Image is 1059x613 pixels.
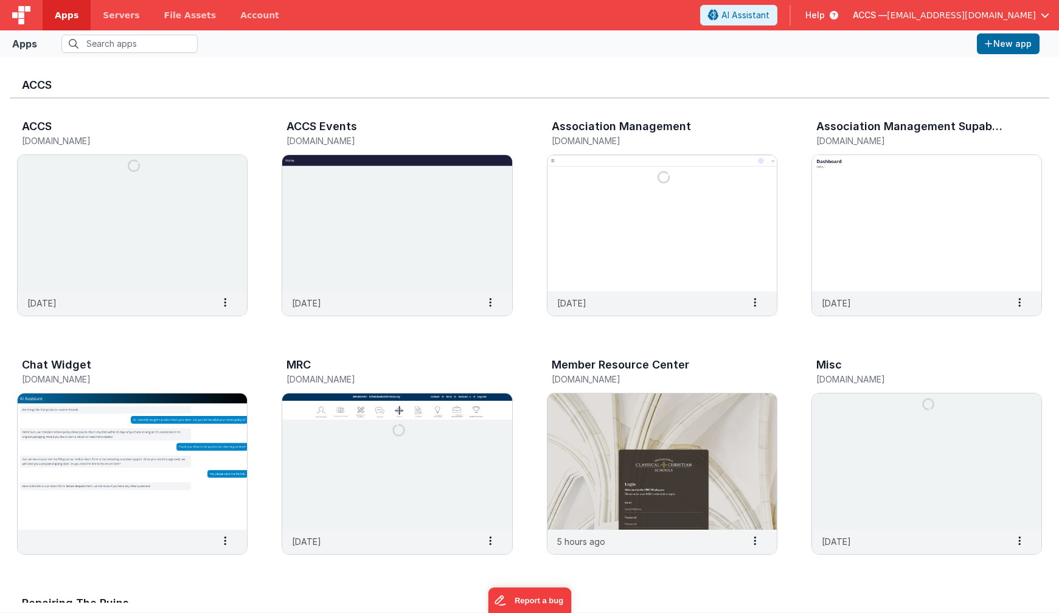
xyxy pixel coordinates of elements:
span: ACCS — [853,9,887,21]
p: [DATE] [292,535,321,548]
h5: [DOMAIN_NAME] [552,136,747,145]
p: [DATE] [27,297,57,310]
span: File Assets [164,9,217,21]
input: Search apps [61,35,198,53]
h5: [DOMAIN_NAME] [816,136,1012,145]
span: Apps [55,9,78,21]
p: [DATE] [557,297,586,310]
h3: Misc [816,359,842,371]
button: New app [977,33,1040,54]
span: Servers [103,9,139,21]
h3: Association Management Supabase Test [816,120,1008,133]
p: [DATE] [822,297,851,310]
h3: ACCS [22,120,52,133]
h5: [DOMAIN_NAME] [286,375,482,384]
h3: Association Management [552,120,691,133]
p: [DATE] [822,535,851,548]
span: Help [805,9,825,21]
div: Apps [12,36,37,51]
span: [EMAIL_ADDRESS][DOMAIN_NAME] [887,9,1036,21]
h5: [DOMAIN_NAME] [286,136,482,145]
h5: [DOMAIN_NAME] [22,375,217,384]
h3: Chat Widget [22,359,91,371]
h3: MRC [286,359,311,371]
span: AI Assistant [721,9,769,21]
h3: Repairing The Ruins [22,597,129,609]
iframe: Marker.io feedback button [488,587,571,613]
h3: ACCS Events [286,120,357,133]
h5: [DOMAIN_NAME] [552,375,747,384]
h5: [DOMAIN_NAME] [22,136,217,145]
p: 5 hours ago [557,535,605,548]
button: AI Assistant [700,5,777,26]
h3: Member Resource Center [552,359,689,371]
h3: ACCS [22,79,1037,91]
button: ACCS — [EMAIL_ADDRESS][DOMAIN_NAME] [853,9,1049,21]
p: [DATE] [292,297,321,310]
h5: [DOMAIN_NAME] [816,375,1012,384]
